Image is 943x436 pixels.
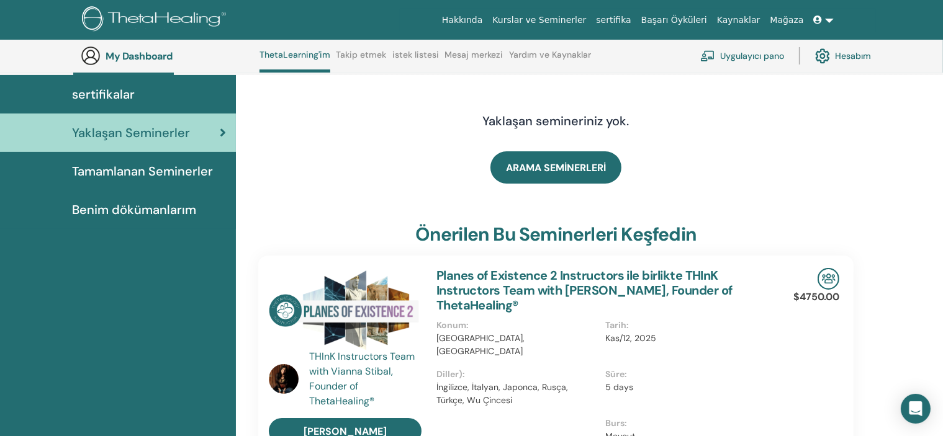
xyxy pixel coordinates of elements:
[72,85,135,104] span: sertifikalar
[259,50,330,73] a: ThetaLearning'im
[506,161,606,174] span: ARAMA SEMİNERLERİ
[605,417,767,430] p: Burs :
[815,42,871,69] a: Hesabım
[336,50,387,69] a: Takip etmek
[437,9,488,32] a: Hakkında
[269,364,299,394] img: default.jpg
[605,319,767,332] p: Tarih :
[72,162,213,180] span: Tamamlanan Seminerler
[901,394,931,424] div: Open Intercom Messenger
[436,381,598,407] p: İngilizce, İtalyan, Japonca, Rusça, Türkçe, Wu Çincesi
[360,113,751,128] h4: Yaklaşan semineriniz yok.
[509,50,591,69] a: Yardım ve Kaynaklar
[415,223,697,246] h3: Önerilen bu seminerleri keşfedin
[445,50,503,69] a: Mesaj merkezi
[636,9,712,32] a: Başarı Öyküleri
[765,9,808,32] a: Mağaza
[436,319,598,332] p: Konum :
[605,368,767,381] p: Süre :
[309,349,424,409] a: THInK Instructors Team with Vianna Stibal, Founder of ThetaHealing®
[436,368,598,381] p: Diller) :
[818,268,839,290] img: In-Person Seminar
[81,46,101,66] img: generic-user-icon.jpg
[700,42,784,69] a: Uygulayıcı pano
[82,6,230,34] img: logo.png
[72,123,190,142] span: Yaklaşan Seminerler
[793,290,839,305] p: $4750.00
[269,268,422,353] img: Planes of Existence 2 Instructors
[392,50,439,69] a: istek listesi
[815,45,830,66] img: cog.svg
[605,381,767,394] p: 5 days
[436,332,598,358] p: [GEOGRAPHIC_DATA], [GEOGRAPHIC_DATA]
[490,151,621,184] a: ARAMA SEMİNERLERİ
[436,267,733,313] a: Planes of Existence 2 Instructors ile birlikte THInK Instructors Team with [PERSON_NAME], Founder...
[487,9,591,32] a: Kurslar ve Seminerler
[700,50,715,61] img: chalkboard-teacher.svg
[712,9,765,32] a: Kaynaklar
[72,200,196,219] span: Benim dökümanlarım
[106,50,230,62] h3: My Dashboard
[605,332,767,345] p: Kas/12, 2025
[591,9,636,32] a: sertifika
